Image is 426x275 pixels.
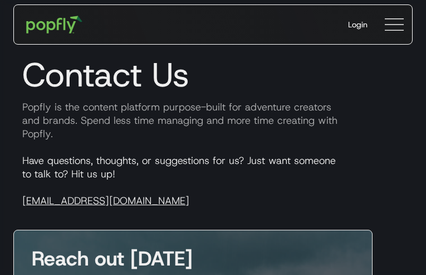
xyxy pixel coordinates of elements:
[13,154,413,208] p: Have questions, thoughts, or suggestions for us? Just want someone to talk to? Hit us up!
[13,55,413,95] h1: Contact Us
[32,245,193,272] strong: Reach out [DATE]
[13,100,413,141] p: Popfly is the content platform purpose-built for adventure creators and brands. Spend less time m...
[22,194,189,208] a: [EMAIL_ADDRESS][DOMAIN_NAME]
[18,8,90,41] a: home
[348,19,368,30] div: Login
[339,10,376,39] a: Login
